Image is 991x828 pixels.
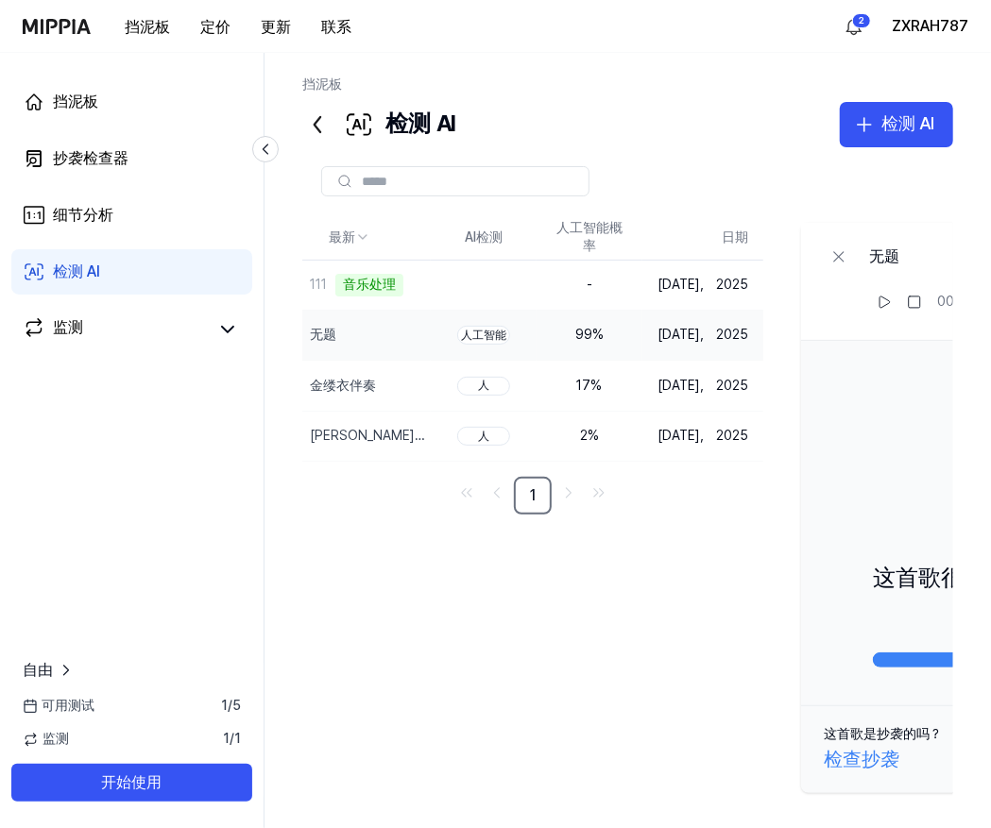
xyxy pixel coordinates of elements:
button: 开始使用 [11,764,252,802]
th: AI检测 [431,215,537,261]
font: 检测 AI [385,106,455,142]
div: 检测 AI [881,110,934,138]
div: 人工智能 [457,326,510,345]
div: 检查抄袭 [824,744,899,774]
font: 17 [577,378,591,393]
span: / 5 [221,697,241,716]
a: 自由 [23,659,76,682]
td: [DATE]， 2025 [642,361,763,411]
font: 可用测试 [42,697,94,716]
img: 알림 [843,15,865,38]
font: 99 [575,327,592,342]
a: 转到首页 [453,480,480,506]
button: 检测 AI [840,102,953,147]
a: 监测 [23,316,207,343]
a: 抄袭检查器 [11,136,252,181]
a: 转到最后一页 [586,480,612,506]
div: 2 [852,13,871,28]
th: 人工智能概率 [537,215,642,261]
div: 挡泥板 [53,91,98,113]
div: 这首歌是抄袭的吗？ [824,725,942,744]
nav: 分页 [302,477,763,515]
td: [DATE]， 2025 [642,411,763,461]
td: [DATE]， 2025 [642,310,763,360]
button: 联系 [306,8,367,46]
div: 111 [310,276,327,295]
span: 自由 [23,659,53,682]
a: 转到下一页 [555,480,582,506]
div: 检测 AI [53,261,100,283]
font: 1 [221,698,228,713]
a: 细节分析 [11,193,252,238]
div: [PERSON_NAME]未母带 [310,427,427,446]
a: 挡泥板 [11,79,252,125]
div: % [552,427,627,446]
button: 알림2 [839,11,869,42]
div: 人 [457,427,510,446]
div: 金缕衣伴奏 [310,377,376,396]
div: % [552,326,627,345]
a: 更新 [246,1,306,53]
span: 1 / 1 [223,730,241,749]
th: 日期 [642,215,763,261]
button: 挡泥板 [110,8,185,46]
td: - [537,261,642,311]
a: 1 [514,477,552,515]
font: 2 [580,428,588,443]
div: 监测 [53,316,83,343]
a: 检测 AI [11,249,252,295]
div: 抄袭检查器 [53,147,128,170]
div: 人 [457,377,510,396]
img: 商标 [23,19,91,34]
a: 挡泥板 [302,76,342,92]
div: 细节分析 [53,204,113,227]
div: % [552,377,627,396]
button: ZXRAH787 [892,15,968,38]
button: 更新 [246,8,306,46]
td: [DATE]， 2025 [642,261,763,311]
div: 无题 [310,326,336,345]
button: 定价 [185,8,246,46]
a: 转到上一页 [484,480,510,506]
font: 监测 [43,730,69,749]
div: 音乐处理 [335,274,403,296]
